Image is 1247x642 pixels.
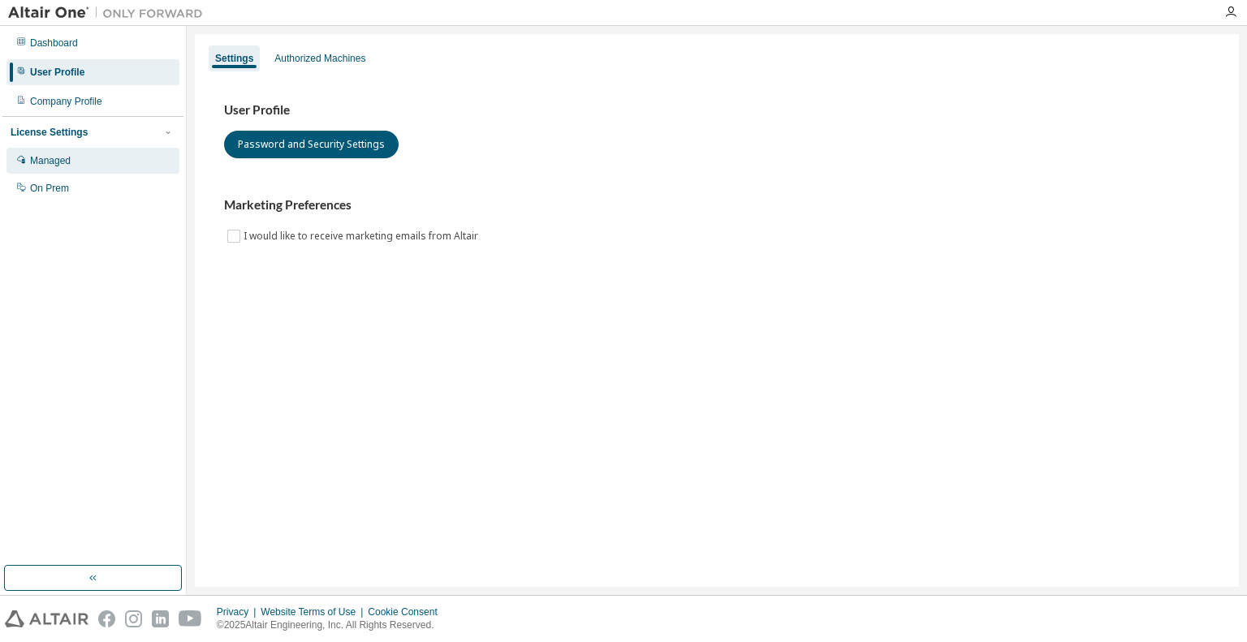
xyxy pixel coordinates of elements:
div: Cookie Consent [368,605,447,618]
img: facebook.svg [98,610,115,627]
img: instagram.svg [125,610,142,627]
div: Authorized Machines [274,52,365,65]
img: youtube.svg [179,610,202,627]
img: linkedin.svg [152,610,169,627]
div: On Prem [30,182,69,195]
div: Managed [30,154,71,167]
div: Dashboard [30,37,78,50]
div: User Profile [30,66,84,79]
label: I would like to receive marketing emails from Altair [244,226,481,246]
div: Company Profile [30,95,102,108]
h3: User Profile [224,102,1210,118]
img: Altair One [8,5,211,21]
div: Settings [215,52,253,65]
button: Password and Security Settings [224,131,399,158]
div: Website Terms of Use [261,605,368,618]
h3: Marketing Preferences [224,197,1210,213]
div: Privacy [217,605,261,618]
div: License Settings [11,126,88,139]
img: altair_logo.svg [5,610,88,627]
p: © 2025 Altair Engineering, Inc. All Rights Reserved. [217,618,447,632]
